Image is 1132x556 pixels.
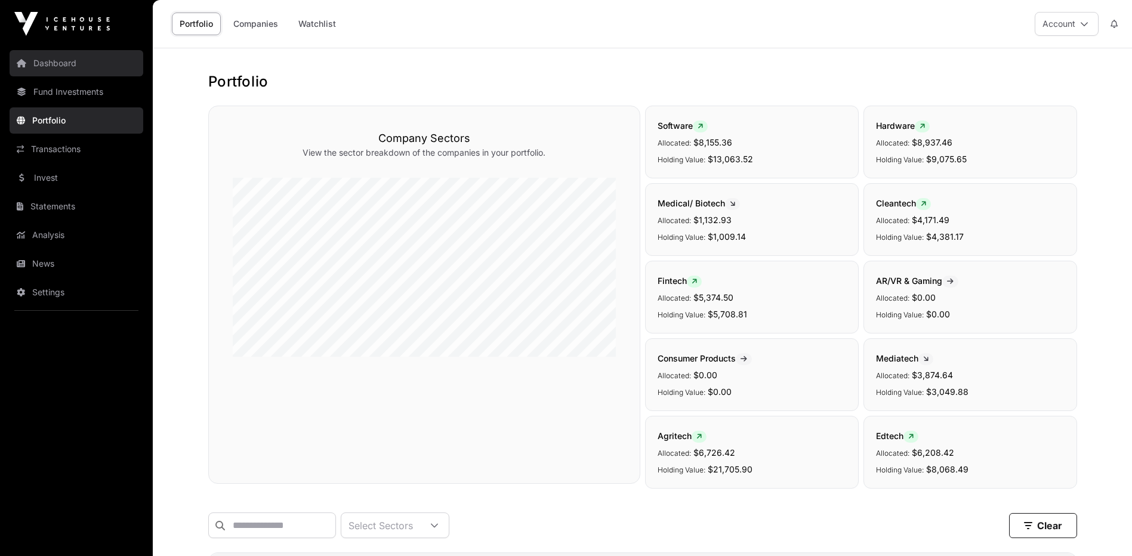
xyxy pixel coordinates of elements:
span: $1,132.93 [693,215,732,225]
span: Holding Value: [876,388,924,397]
img: Icehouse Ventures Logo [14,12,110,36]
span: $9,075.65 [926,154,967,164]
span: Mediatech [876,353,933,363]
span: $0.00 [926,309,950,319]
a: Watchlist [291,13,344,35]
span: Allocated: [658,371,691,380]
iframe: Chat Widget [1072,499,1132,556]
span: Allocated: [876,449,909,458]
span: Allocated: [876,294,909,302]
span: Allocated: [658,138,691,147]
span: Allocated: [876,138,909,147]
span: $13,063.52 [708,154,753,164]
span: Cleantech [876,198,931,208]
span: Holding Value: [876,155,924,164]
span: $6,726.42 [693,447,735,458]
span: $3,049.88 [926,387,968,397]
a: News [10,251,143,277]
span: Allocated: [658,216,691,225]
span: $0.00 [912,292,936,302]
span: Allocated: [876,371,909,380]
span: $6,208.42 [912,447,954,458]
span: $5,708.81 [708,309,747,319]
a: Portfolio [172,13,221,35]
span: Holding Value: [658,465,705,474]
a: Transactions [10,136,143,162]
span: Hardware [876,121,930,131]
span: Allocated: [658,449,691,458]
span: $8,155.36 [693,137,732,147]
span: Holding Value: [876,233,924,242]
span: $21,705.90 [708,464,752,474]
a: Companies [226,13,286,35]
span: AR/VR & Gaming [876,276,958,286]
p: View the sector breakdown of the companies in your portfolio. [233,147,616,159]
a: Settings [10,279,143,305]
span: Holding Value: [658,388,705,397]
a: Statements [10,193,143,220]
span: Holding Value: [658,155,705,164]
div: Select Sectors [341,513,420,538]
span: $8,937.46 [912,137,952,147]
h1: Portfolio [208,72,1077,91]
span: $5,374.50 [693,292,733,302]
span: Software [658,121,708,131]
span: Consumer Products [658,353,752,363]
a: Fund Investments [10,79,143,105]
span: Holding Value: [876,310,924,319]
span: Fintech [658,276,702,286]
span: $3,874.64 [912,370,953,380]
span: Holding Value: [658,310,705,319]
span: Holding Value: [876,465,924,474]
button: Clear [1009,513,1077,538]
span: Edtech [876,431,918,441]
span: $0.00 [708,387,732,397]
a: Analysis [10,222,143,248]
span: $4,381.17 [926,231,964,242]
span: Agritech [658,431,707,441]
a: Dashboard [10,50,143,76]
span: Holding Value: [658,233,705,242]
span: Allocated: [876,216,909,225]
span: $4,171.49 [912,215,949,225]
span: Medical/ Biotech [658,198,740,208]
span: Allocated: [658,294,691,302]
span: $0.00 [693,370,717,380]
h3: Company Sectors [233,130,616,147]
a: Invest [10,165,143,191]
a: Portfolio [10,107,143,134]
button: Account [1035,12,1099,36]
span: $8,068.49 [926,464,968,474]
span: $1,009.14 [708,231,746,242]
